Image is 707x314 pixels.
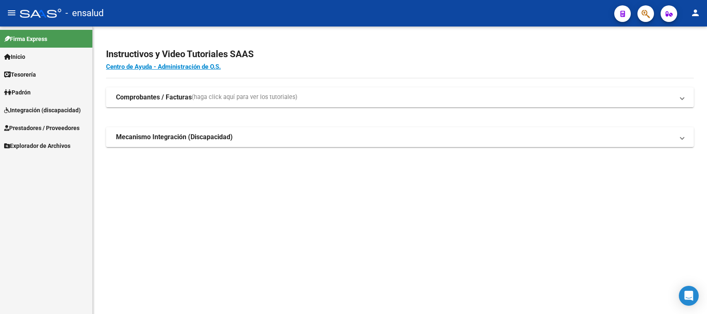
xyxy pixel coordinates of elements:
[4,52,25,61] span: Inicio
[4,88,31,97] span: Padrón
[65,4,104,22] span: - ensalud
[116,133,233,142] strong: Mecanismo Integración (Discapacidad)
[4,34,47,43] span: Firma Express
[679,286,699,306] div: Open Intercom Messenger
[7,8,17,18] mat-icon: menu
[106,63,221,70] a: Centro de Ayuda - Administración de O.S.
[4,106,81,115] span: Integración (discapacidad)
[106,87,694,107] mat-expansion-panel-header: Comprobantes / Facturas(haga click aquí para ver los tutoriales)
[4,70,36,79] span: Tesorería
[116,93,192,102] strong: Comprobantes / Facturas
[4,123,80,133] span: Prestadores / Proveedores
[192,93,297,102] span: (haga click aquí para ver los tutoriales)
[4,141,70,150] span: Explorador de Archivos
[106,46,694,62] h2: Instructivos y Video Tutoriales SAAS
[690,8,700,18] mat-icon: person
[106,127,694,147] mat-expansion-panel-header: Mecanismo Integración (Discapacidad)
